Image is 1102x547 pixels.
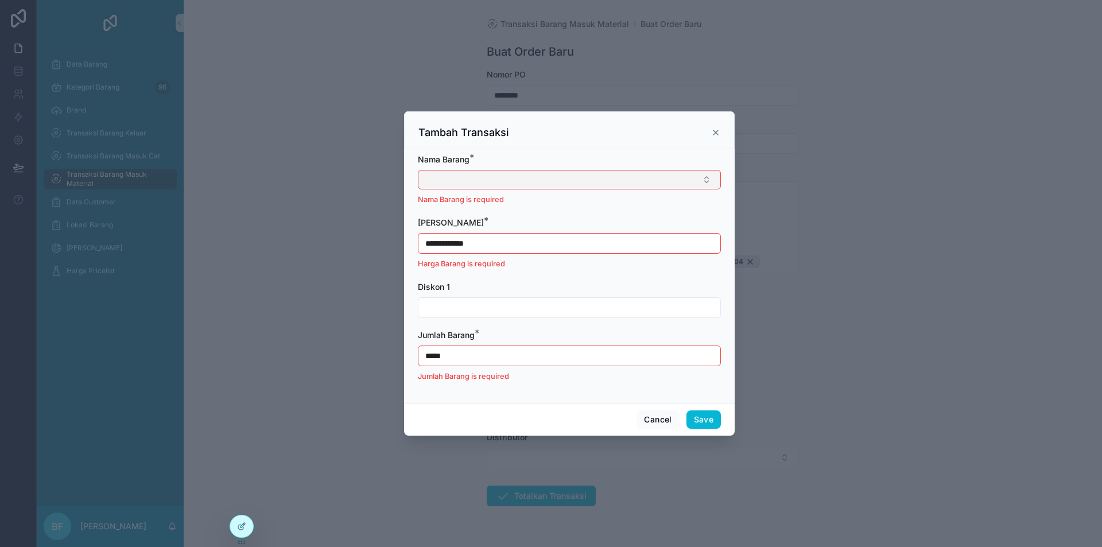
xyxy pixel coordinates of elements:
span: Nama Barang [418,154,469,164]
p: Jumlah Barang is required [418,371,721,382]
span: Jumlah Barang [418,330,475,340]
button: Cancel [637,410,679,429]
p: Nama Barang is required [418,194,721,205]
p: Harga Barang is required [418,258,721,270]
h3: Tambah Transaksi [418,126,509,139]
span: [PERSON_NAME] [418,218,484,227]
button: Save [686,410,721,429]
button: Select Button [418,170,721,189]
span: Diskon 1 [418,282,450,292]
